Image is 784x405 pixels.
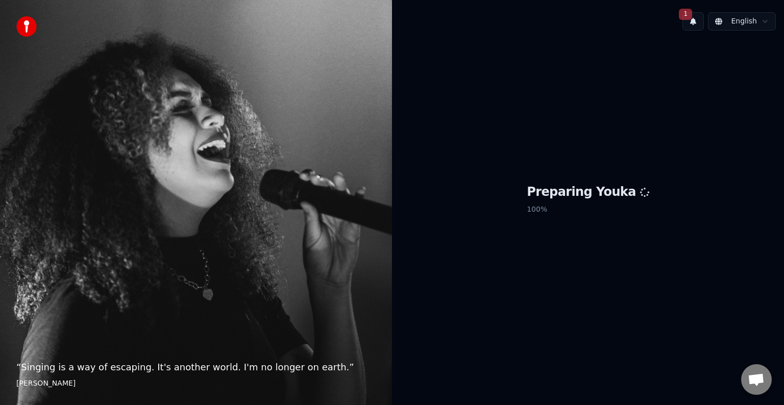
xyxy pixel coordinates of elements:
[682,12,704,31] button: 1
[527,200,649,219] p: 100 %
[527,184,649,200] h1: Preparing Youka
[741,364,772,395] div: Open chat
[679,9,692,20] span: 1
[16,360,376,374] p: “ Singing is a way of escaping. It's another world. I'm no longer on earth. ”
[16,16,37,37] img: youka
[16,378,376,389] footer: [PERSON_NAME]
